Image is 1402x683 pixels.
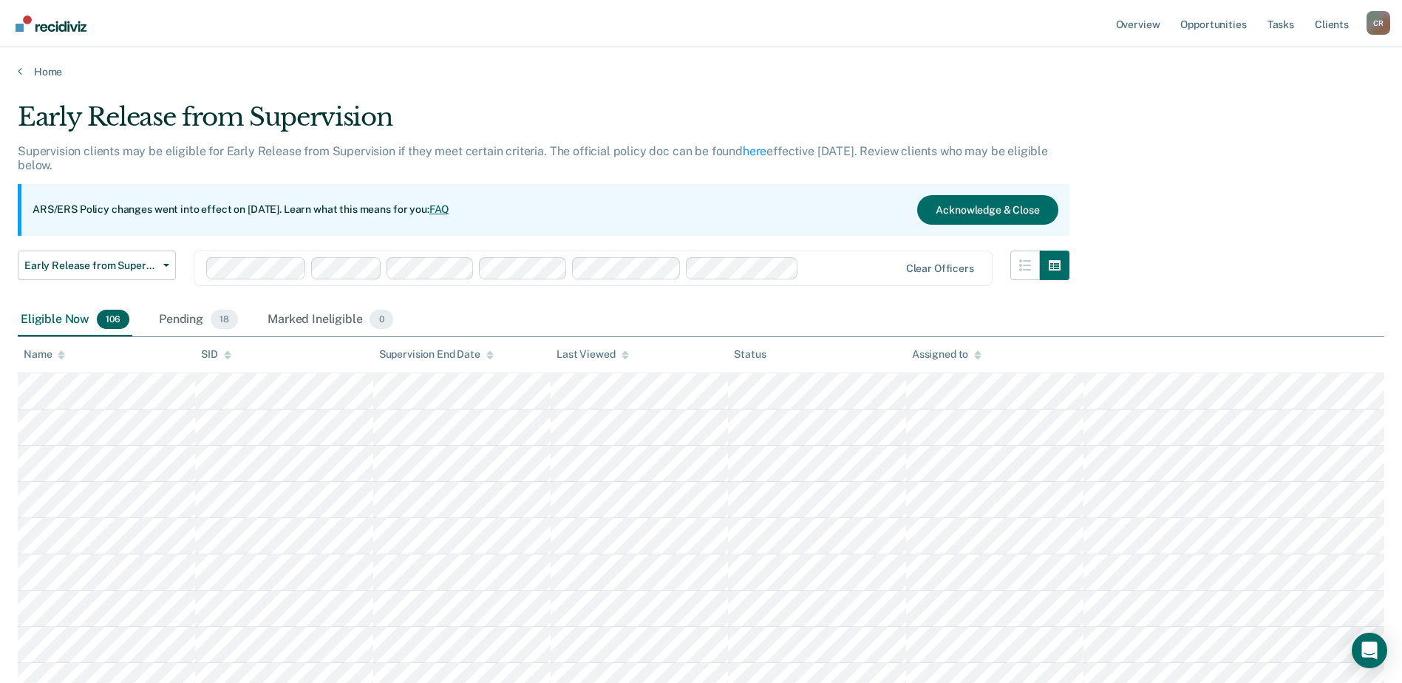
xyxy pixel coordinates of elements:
[429,203,450,215] a: FAQ
[18,65,1384,78] a: Home
[156,304,241,336] div: Pending18
[18,102,1069,144] div: Early Release from Supervision
[211,310,238,329] span: 18
[557,348,628,361] div: Last Viewed
[16,16,86,32] img: Recidiviz
[912,348,981,361] div: Assigned to
[18,304,132,336] div: Eligible Now106
[1367,11,1390,35] div: C R
[906,262,974,275] div: Clear officers
[24,259,157,272] span: Early Release from Supervision
[734,348,766,361] div: Status
[1352,633,1387,668] div: Open Intercom Messenger
[97,310,129,329] span: 106
[370,310,392,329] span: 0
[379,348,494,361] div: Supervision End Date
[743,144,766,158] a: here
[265,304,396,336] div: Marked Ineligible0
[917,195,1058,225] button: Acknowledge & Close
[24,348,65,361] div: Name
[1367,11,1390,35] button: Profile dropdown button
[33,203,449,217] p: ARS/ERS Policy changes went into effect on [DATE]. Learn what this means for you:
[201,348,231,361] div: SID
[18,144,1048,172] p: Supervision clients may be eligible for Early Release from Supervision if they meet certain crite...
[18,251,176,280] button: Early Release from Supervision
